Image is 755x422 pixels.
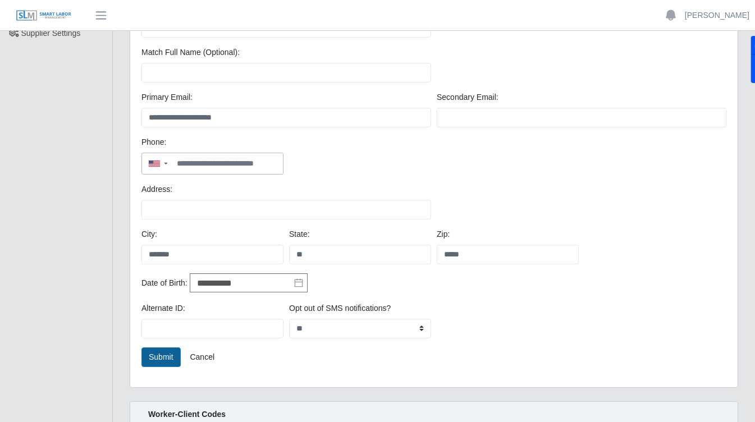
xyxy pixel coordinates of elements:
[163,161,169,166] span: ▼
[141,47,240,58] label: Match Full Name (Optional):
[289,228,310,240] label: State:
[141,347,181,367] button: Submit
[142,153,173,174] div: Country Code Selector
[437,228,450,240] label: Zip:
[141,277,187,289] label: Date of Birth:
[141,184,172,195] label: Address:
[141,228,157,240] label: City:
[685,10,749,21] a: [PERSON_NAME]
[16,10,72,22] img: SLM Logo
[182,347,222,367] a: Cancel
[141,136,166,148] label: Phone:
[289,302,391,314] label: Opt out of SMS notifications?
[141,302,185,314] label: Alternate ID:
[148,410,226,419] strong: Worker-Client Codes
[141,91,193,103] label: Primary Email:
[21,29,81,38] span: Supplier Settings
[437,91,498,103] label: Secondary Email:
